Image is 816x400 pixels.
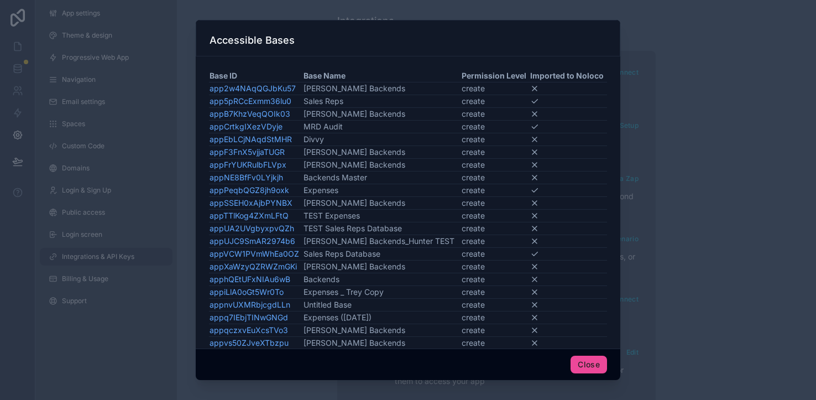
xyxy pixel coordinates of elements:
[303,248,461,261] td: Sales Reps Database
[303,184,461,197] td: Expenses
[530,70,607,82] th: Imported to Noloco
[303,299,461,311] td: Untitled Base
[210,147,285,157] a: appF3FnX5vjjaTUGR
[210,134,292,144] a: appEbLCjNAqdStMHR
[461,146,530,159] td: create
[461,273,530,286] td: create
[461,286,530,299] td: create
[303,324,461,337] td: [PERSON_NAME] Backends
[461,248,530,261] td: create
[461,222,530,235] td: create
[210,338,289,347] a: appvs50ZJveXTbzpu
[209,70,303,82] th: Base ID
[210,173,283,182] a: appNE8BfFv0LYjkjh
[461,133,530,146] td: create
[461,299,530,311] td: create
[210,84,296,93] a: app2w4NAqQGJbKu57
[461,82,530,95] td: create
[303,197,461,210] td: [PERSON_NAME] Backends
[210,122,283,131] a: appCrtkgIXezVDyje
[461,108,530,121] td: create
[303,235,461,248] td: [PERSON_NAME] Backends_Hunter TEST
[461,95,530,108] td: create
[210,96,291,106] a: app5pRCcExmm36lu0
[303,108,461,121] td: [PERSON_NAME] Backends
[461,172,530,184] td: create
[461,184,530,197] td: create
[303,337,461,350] td: [PERSON_NAME] Backends
[210,325,288,335] a: appqczxvEuXcsTVo3
[461,70,530,82] th: Permission Level
[303,70,461,82] th: Base Name
[303,311,461,324] td: Expenses ([DATE])
[210,313,288,322] a: appq7IEbjTINwGNGd
[303,261,461,273] td: [PERSON_NAME] Backends
[210,109,290,118] a: appB7KhzVeqQOIk03
[461,324,530,337] td: create
[303,159,461,172] td: [PERSON_NAME] Backends
[303,273,461,286] td: Backends
[303,95,461,108] td: Sales Reps
[303,82,461,95] td: [PERSON_NAME] Backends
[461,337,530,350] td: create
[210,34,295,47] h3: Accessible Bases
[303,222,461,235] td: TEST Sales Reps Database
[461,159,530,172] td: create
[210,274,290,284] a: apphQEtUFxNIAu6wB
[210,300,290,309] a: appnvUXMRbjcgdLLn
[571,356,607,373] button: Close
[461,121,530,133] td: create
[303,133,461,146] td: Divvy
[303,210,461,222] td: TEST Expenses
[303,121,461,133] td: MRD Audit
[210,224,294,233] a: appUA2UVgbyxpvQZh
[461,197,530,210] td: create
[210,262,297,271] a: appXaWzyQZRWZmGKi
[210,185,289,195] a: appPeqbQGZ8jh9oxk
[210,287,284,297] a: appiLlA0oGt5Wr0To
[461,261,530,273] td: create
[461,210,530,222] td: create
[210,249,299,258] a: appVCW1PVmWhEa0OZ
[303,146,461,159] td: [PERSON_NAME] Backends
[303,172,461,184] td: Backends Master
[210,198,292,207] a: appSSEH0xAjbPYNBX
[461,311,530,324] td: create
[303,286,461,299] td: Expenses _ Trey Copy
[210,236,295,246] a: appUJC9SmAR2974b6
[210,160,286,169] a: appFrYUKRulbFLVpx
[210,211,289,220] a: appTTlKog4ZXmLFtQ
[461,235,530,248] td: create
